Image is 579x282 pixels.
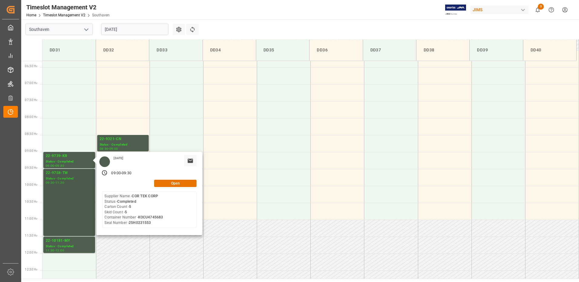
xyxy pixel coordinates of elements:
[122,171,131,176] div: 09:30
[138,215,163,219] b: KOCU4745683
[470,5,528,14] div: JIMS
[129,205,131,209] b: 5
[46,153,93,159] div: 22-9739-KR
[104,194,163,225] div: Supplier Name - Status - Carton Count - Skid Count - Container Number - Seal Number -
[475,44,518,56] div: DD39
[314,44,358,56] div: DD36
[25,268,37,271] span: 12:30 Hr
[261,44,304,56] div: DD35
[46,238,93,244] div: 22-10181-MY
[25,251,37,254] span: 12:00 Hr
[26,3,110,12] div: Timeslot Management V2
[154,180,197,187] button: Open
[46,170,93,176] div: 22-9758-TW
[25,234,37,237] span: 11:30 Hr
[121,171,122,176] div: -
[25,115,37,119] span: 08:00 Hr
[25,183,37,186] span: 10:00 Hr
[46,244,93,249] div: Status - Completed
[100,136,146,142] div: 22-9321-CN
[208,44,251,56] div: DD34
[46,249,55,252] div: 11:30
[25,81,37,85] span: 07:00 Hr
[25,200,37,203] span: 10:30 Hr
[129,221,151,225] b: 25H0231553
[46,164,55,167] div: 09:00
[25,217,37,220] span: 11:00 Hr
[43,13,85,17] a: Timeslot Management V2
[100,147,108,150] div: 08:30
[101,44,144,56] div: DD32
[132,194,158,198] b: COR TEK CORP
[55,181,64,184] div: 11:30
[470,4,531,15] button: JIMS
[25,64,37,68] span: 06:30 Hr
[154,44,197,56] div: DD33
[81,25,91,34] button: open menu
[111,156,125,160] div: [DATE]
[55,164,64,167] div: 09:30
[26,13,36,17] a: Home
[46,176,93,181] div: Status - Completed
[368,44,411,56] div: DD37
[421,44,465,56] div: DD38
[46,181,55,184] div: 09:30
[111,171,121,176] div: 09:00
[101,24,168,35] input: DD.MM.YYYY
[108,147,109,150] div: -
[25,166,37,169] span: 09:30 Hr
[55,249,64,252] div: 12:00
[531,3,544,17] button: show 3 new notifications
[25,132,37,136] span: 08:30 Hr
[528,44,571,56] div: DD40
[100,142,146,147] div: Status - Completed
[538,4,544,10] span: 3
[117,199,136,204] b: Completed
[25,24,93,35] input: Type to search/select
[125,210,127,214] b: 5
[47,44,91,56] div: DD31
[544,3,558,17] button: Help Center
[109,147,118,150] div: 09:00
[25,98,37,102] span: 07:30 Hr
[46,159,93,164] div: Status - Completed
[445,5,466,15] img: Exertis%20JAM%20-%20Email%20Logo.jpg_1722504956.jpg
[25,149,37,152] span: 09:00 Hr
